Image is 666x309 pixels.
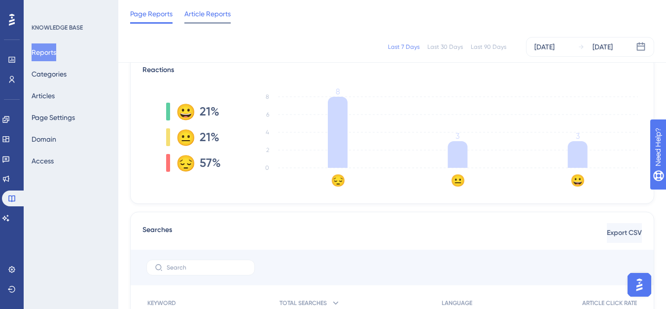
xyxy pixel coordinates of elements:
[32,109,75,126] button: Page Settings
[167,264,246,271] input: Search
[336,87,340,96] tspan: 8
[176,129,192,145] div: 😐
[176,104,192,119] div: 😀
[32,130,56,148] button: Domain
[266,129,269,136] tspan: 4
[442,299,472,307] span: LANGUAGE
[582,299,637,307] span: ARTICLE CLICK RATE
[388,43,420,51] div: Last 7 Days
[200,155,221,171] span: 57%
[32,43,56,61] button: Reports
[23,2,62,14] span: Need Help?
[576,131,580,141] tspan: 3
[427,43,463,51] div: Last 30 Days
[200,104,219,119] span: 21%
[147,299,176,307] span: KEYWORD
[130,8,173,20] span: Page Reports
[32,87,55,105] button: Articles
[280,299,327,307] span: TOTAL SEARCHES
[32,152,54,170] button: Access
[142,64,642,76] div: Reactions
[266,93,269,100] tspan: 8
[607,227,642,239] span: Export CSV
[266,147,269,154] tspan: 2
[331,173,346,188] text: 😔
[607,223,642,243] button: Export CSV
[266,111,269,118] tspan: 6
[176,155,192,171] div: 😔
[625,270,654,300] iframe: UserGuiding AI Assistant Launcher
[142,224,172,242] span: Searches
[32,65,67,83] button: Categories
[456,131,459,141] tspan: 3
[451,173,465,188] text: 😐
[32,24,83,32] div: KNOWLEDGE BASE
[265,164,269,171] tspan: 0
[570,173,585,188] text: 😀
[593,41,613,53] div: [DATE]
[471,43,506,51] div: Last 90 Days
[534,41,555,53] div: [DATE]
[200,129,219,145] span: 21%
[184,8,231,20] span: Article Reports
